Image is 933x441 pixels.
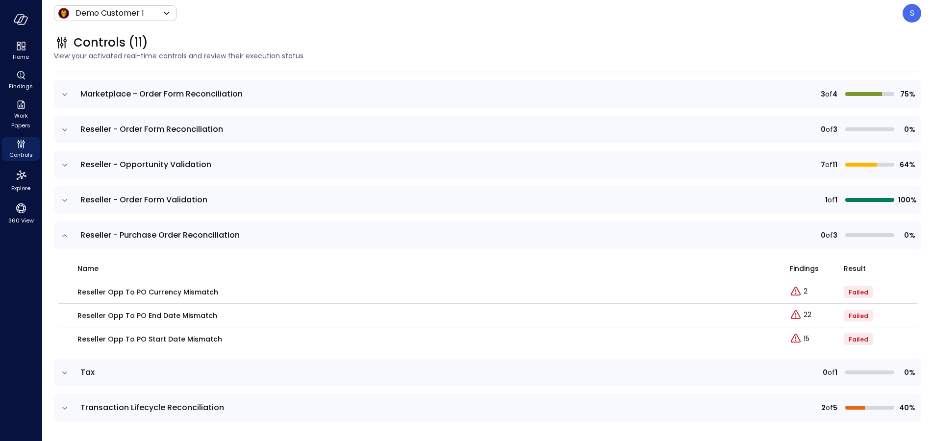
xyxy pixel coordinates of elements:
[60,403,70,413] button: expand row
[821,89,825,99] span: 3
[821,159,825,170] span: 7
[2,39,40,63] div: Home
[898,402,915,413] span: 40%
[835,367,837,378] span: 1
[6,111,36,130] span: Work Papers
[77,334,222,344] p: Reseller Opp To PO Start Date Mismatch
[849,335,868,343] span: Failed
[821,402,826,413] span: 2
[77,263,99,274] span: name
[80,194,207,205] span: Reseller - Order Form Validation
[2,98,40,131] div: Work Papers
[60,231,70,241] button: expand row
[54,50,921,61] span: View your activated real-time controls and review their execution status
[11,183,30,193] span: Explore
[2,69,40,92] div: Findings
[80,123,223,135] span: Reseller - Order Form Reconciliation
[826,124,833,135] span: of
[60,368,70,378] button: expand row
[804,286,807,296] p: 2
[826,230,833,241] span: of
[60,125,70,135] button: expand row
[790,263,819,274] span: Findings
[828,367,835,378] span: of
[828,195,835,205] span: of
[898,230,915,241] span: 0%
[74,35,148,50] span: Controls (11)
[60,196,70,205] button: expand row
[898,159,915,170] span: 64%
[60,160,70,170] button: expand row
[2,167,40,194] div: Explore
[76,7,144,19] p: Demo Customer 1
[833,402,837,413] span: 5
[9,150,33,160] span: Controls
[60,90,70,99] button: expand row
[833,124,837,135] span: 3
[80,159,211,170] span: Reseller - Opportunity Validation
[58,7,70,19] img: Icon
[80,367,95,378] span: Tax
[2,137,40,161] div: Controls
[80,402,224,413] span: Transaction Lifecycle Reconciliation
[823,367,828,378] span: 0
[898,124,915,135] span: 0%
[898,195,915,205] span: 100%
[821,230,826,241] span: 0
[844,263,866,274] span: Result
[821,124,826,135] span: 0
[825,195,828,205] span: 1
[77,287,218,297] p: Reseller Opp To PO Currency Mismatch
[8,216,34,225] span: 360 View
[835,195,837,205] span: 1
[832,159,837,170] span: 11
[825,89,832,99] span: of
[849,288,868,296] span: Failed
[804,310,811,320] p: 22
[825,159,832,170] span: of
[9,81,33,91] span: Findings
[2,200,40,226] div: 360 View
[80,88,243,99] span: Marketplace - Order Form Reconciliation
[903,4,921,23] div: Steve Sovik
[832,89,837,99] span: 4
[13,52,29,62] span: Home
[790,290,807,300] a: Explore findings
[898,367,915,378] span: 0%
[826,402,833,413] span: of
[910,7,914,19] p: S
[849,312,868,320] span: Failed
[790,337,809,347] a: Explore findings
[804,334,809,344] p: 15
[898,89,915,99] span: 75%
[790,314,811,323] a: Explore findings
[80,229,240,241] span: Reseller - Purchase Order Reconciliation
[833,230,837,241] span: 3
[77,310,217,321] p: Reseller Opp To PO End Date Mismatch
